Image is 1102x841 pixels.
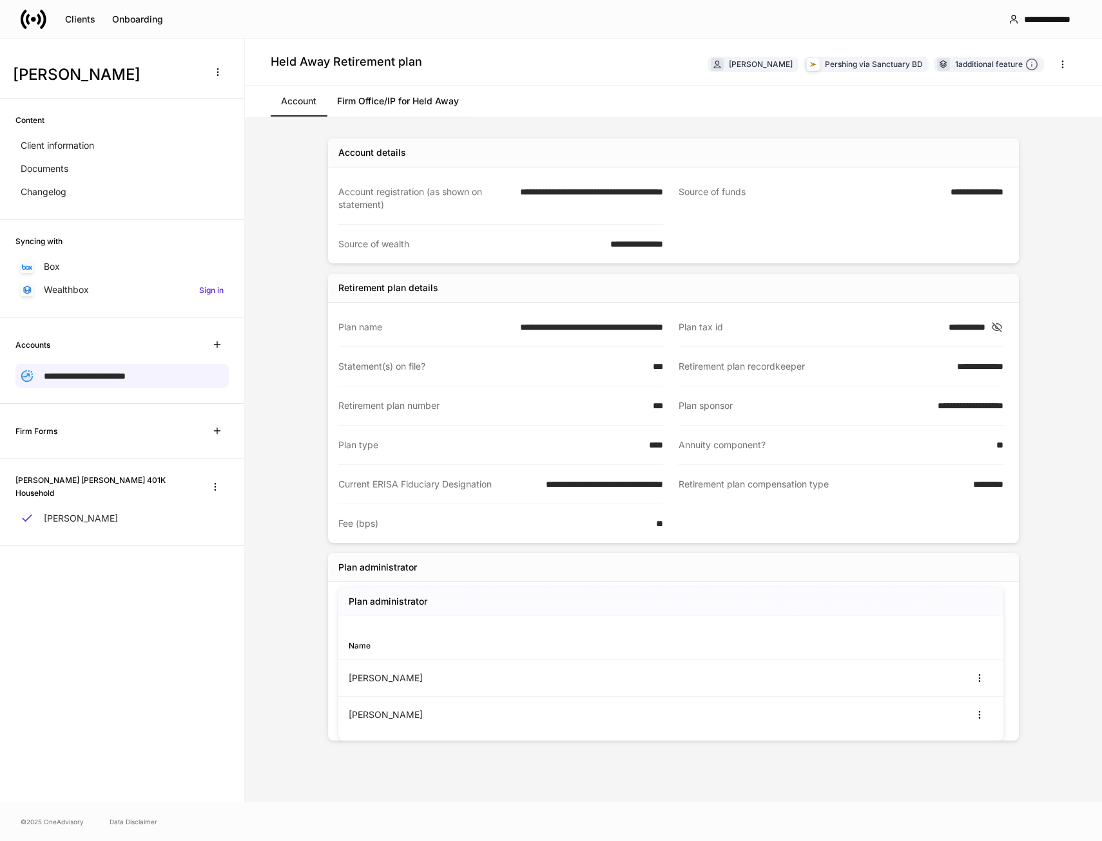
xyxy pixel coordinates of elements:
button: Onboarding [104,9,171,30]
a: Firm Office/IP for Held Away [327,86,469,117]
a: Data Disclaimer [110,817,157,827]
div: Source of wealth [338,238,603,250]
a: [PERSON_NAME] [15,507,229,530]
span: © 2025 OneAdvisory [21,817,84,827]
div: Plan name [338,321,512,334]
p: Documents [21,162,68,175]
div: Retirement plan number [338,399,645,412]
div: Plan type [338,439,641,451]
h6: Syncing with [15,235,63,247]
a: Box [15,255,229,278]
div: Pershing via Sanctuary BD [825,58,923,70]
div: [PERSON_NAME] [729,58,793,70]
a: Account [271,86,327,117]
h6: [PERSON_NAME] [PERSON_NAME] 401K Household [15,474,191,498]
div: Retirement plan details [338,281,438,294]
p: Wealthbox [44,283,89,296]
button: Clients [57,9,104,30]
h3: [PERSON_NAME] [13,64,199,85]
div: Source of funds [679,185,943,212]
h6: Sign in [199,284,224,296]
div: Current ERISA Fiduciary Designation [338,478,538,491]
h5: Plan administrator [349,595,427,608]
div: Retirement plan recordkeeper [679,360,949,373]
p: Client information [21,139,94,152]
div: Retirement plan compensation type [679,478,965,491]
div: Onboarding [112,15,163,24]
div: Plan tax id [679,321,941,334]
h6: Accounts [15,339,50,351]
div: Account registration (as shown on statement) [338,185,512,211]
img: oYqM9ojoZLfzCHUefNbBcWHcyDPbQKagtYciMC8pFl3iZXy3dU33Uwy+706y+0q2uJ1ghNQf2OIHrSh50tUd9HaB5oMc62p0G... [22,264,32,270]
h6: Content [15,114,44,126]
a: Documents [15,157,229,180]
div: Account details [338,146,406,159]
div: Name [349,639,671,652]
h4: Held Away Retirement plan [271,54,422,70]
div: [PERSON_NAME] [349,672,671,685]
div: 1 additional feature [955,58,1038,71]
p: [PERSON_NAME] [44,512,118,525]
h6: Firm Forms [15,425,57,437]
div: Plan sponsor [679,399,930,412]
p: Changelog [21,185,66,198]
div: Statement(s) on file? [338,360,645,373]
div: [PERSON_NAME] [349,708,671,721]
a: WealthboxSign in [15,278,229,301]
p: Box [44,260,60,273]
div: Clients [65,15,95,24]
div: Annuity component? [679,439,989,451]
a: Client information [15,134,229,157]
a: Changelog [15,180,229,203]
div: Plan administrator [338,561,417,574]
div: Fee (bps) [338,517,648,530]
